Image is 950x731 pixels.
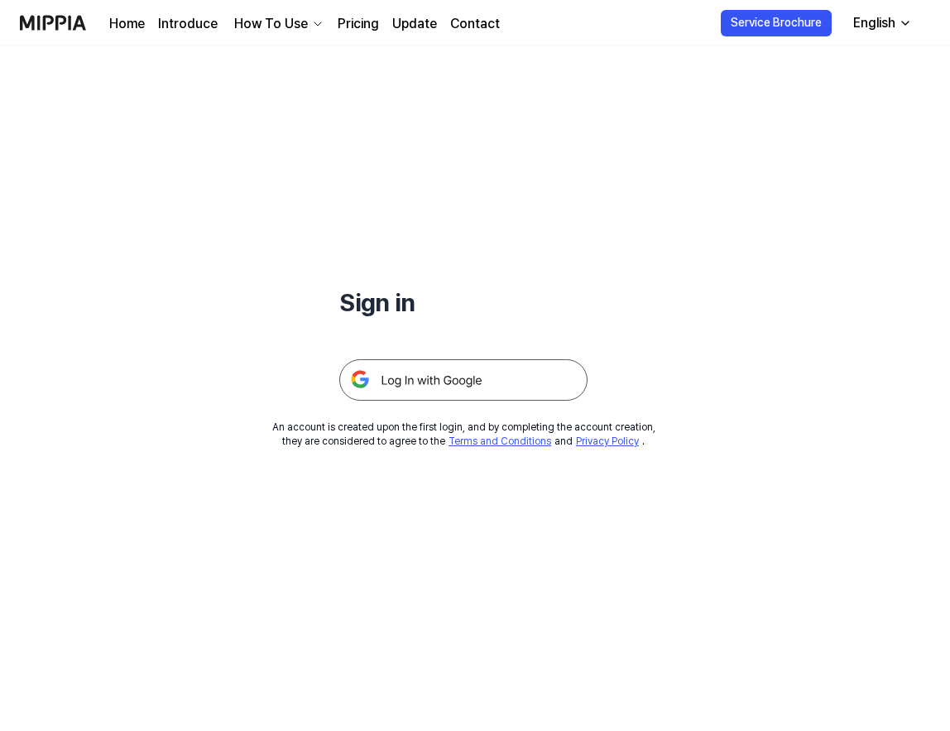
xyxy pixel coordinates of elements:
a: Terms and Conditions [449,435,551,447]
img: 구글 로그인 버튼 [339,359,588,401]
a: Privacy Policy [576,435,639,447]
h1: Sign in [339,285,588,320]
a: Introduce [158,14,218,34]
button: Service Brochure [721,10,832,36]
a: Contact [450,14,500,34]
a: Update [392,14,437,34]
button: How To Use [231,14,324,34]
a: Pricing [338,14,379,34]
button: English [840,7,922,40]
a: Home [109,14,145,34]
div: How To Use [231,14,311,34]
div: English [850,13,899,33]
div: An account is created upon the first login, and by completing the account creation, they are cons... [272,421,655,449]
